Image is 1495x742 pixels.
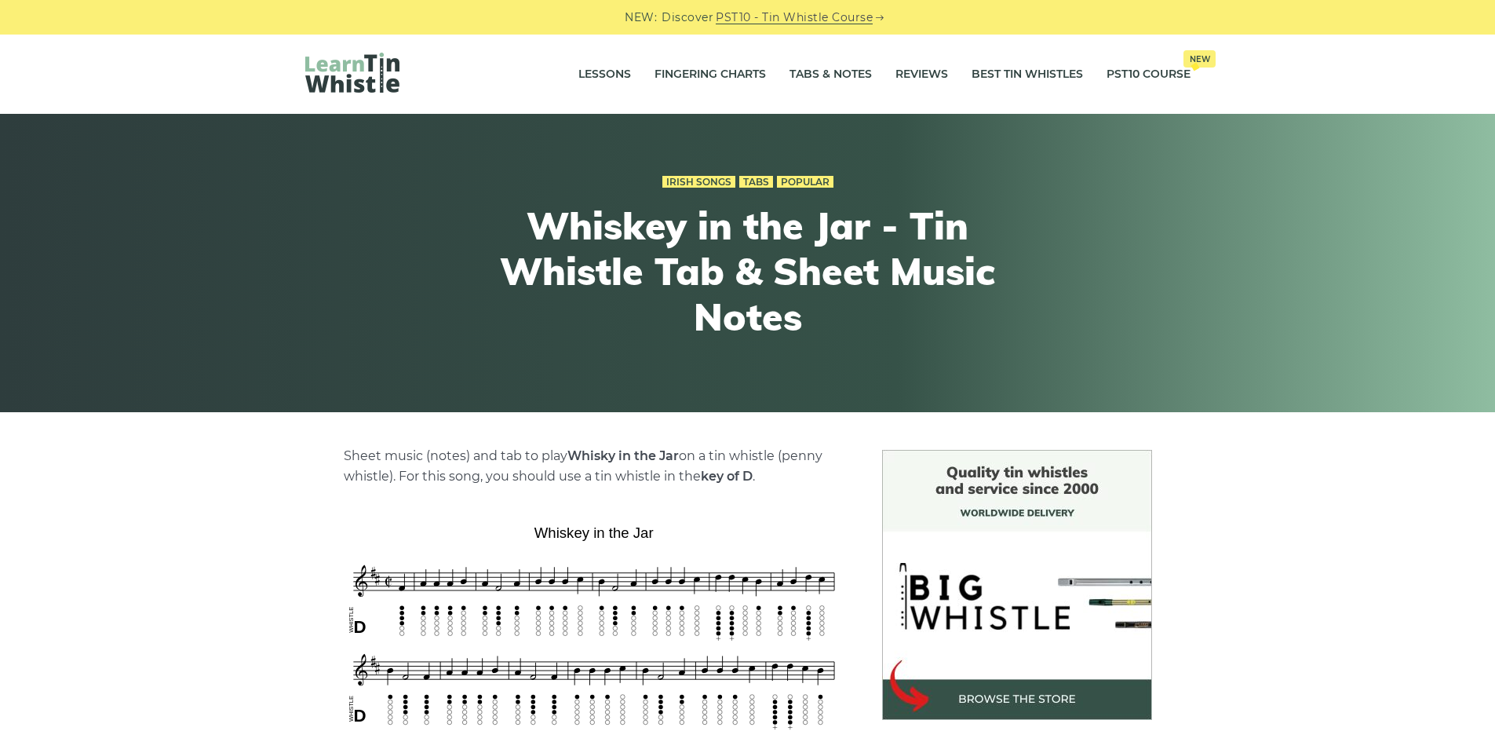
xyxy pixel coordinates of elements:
a: Tabs [739,176,773,188]
a: Fingering Charts [655,55,766,94]
a: PST10 CourseNew [1107,55,1191,94]
strong: Whisky in the Jar [567,448,679,463]
p: Sheet music (notes) and tab to play on a tin whistle (penny whistle). For this song, you should u... [344,446,844,487]
a: Lessons [578,55,631,94]
span: New [1183,50,1216,68]
h1: Whiskey in the Jar - Tin Whistle Tab & Sheet Music Notes [459,203,1037,339]
a: Reviews [895,55,948,94]
a: Irish Songs [662,176,735,188]
a: Best Tin Whistles [972,55,1083,94]
img: BigWhistle Tin Whistle Store [882,450,1152,720]
a: Tabs & Notes [789,55,872,94]
a: Popular [777,176,833,188]
strong: key of D [701,469,753,484]
img: LearnTinWhistle.com [305,53,399,93]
